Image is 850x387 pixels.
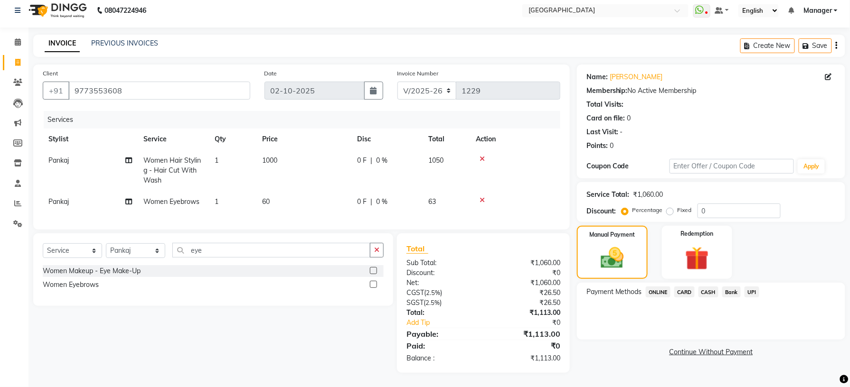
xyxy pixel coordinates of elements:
[745,286,759,297] span: UPI
[425,299,440,306] span: 2.5%
[48,197,69,206] span: Pankaj
[370,156,372,166] span: |
[633,206,663,214] label: Percentage
[399,298,483,308] div: ( )
[483,288,567,298] div: ₹26.50
[376,197,387,207] span: 0 %
[483,328,567,340] div: ₹1,113.00
[262,197,270,206] span: 60
[399,318,497,328] a: Add Tip
[803,6,832,16] span: Manager
[48,156,69,165] span: Pankaj
[399,258,483,268] div: Sub Total:
[586,287,642,297] span: Payment Methods
[406,244,428,254] span: Total
[722,286,741,297] span: Bank
[428,156,444,165] span: 1050
[428,197,436,206] span: 63
[586,100,624,110] div: Total Visits:
[143,197,199,206] span: Women Eyebrows
[586,86,836,96] div: No Active Membership
[610,141,614,151] div: 0
[264,69,277,78] label: Date
[262,156,277,165] span: 1000
[681,230,714,238] label: Redemption
[209,129,256,150] th: Qty
[43,266,141,276] div: Women Makeup - Eye Make-Up
[68,82,250,100] input: Search by Name/Mobile/Email/Code
[594,245,631,271] img: _cash.svg
[627,113,631,123] div: 0
[256,129,351,150] th: Price
[586,141,608,151] div: Points:
[678,244,717,273] img: _gift.svg
[426,289,440,296] span: 2.5%
[399,308,483,318] div: Total:
[43,280,99,290] div: Women Eyebrows
[397,69,439,78] label: Invoice Number
[483,308,567,318] div: ₹1,113.00
[91,39,158,47] a: PREVIOUS INVOICES
[357,156,367,166] span: 0 F
[483,340,567,351] div: ₹0
[215,197,218,206] span: 1
[376,156,387,166] span: 0 %
[399,268,483,278] div: Discount:
[674,286,695,297] span: CARD
[740,38,795,53] button: Create New
[399,340,483,351] div: Paid:
[646,286,671,297] span: ONLINE
[138,129,209,150] th: Service
[43,82,69,100] button: +91
[399,288,483,298] div: ( )
[483,268,567,278] div: ₹0
[470,129,560,150] th: Action
[406,298,424,307] span: SGST
[215,156,218,165] span: 1
[45,35,80,52] a: INVOICE
[799,38,832,53] button: Save
[498,318,567,328] div: ₹0
[172,243,370,258] input: Search or Scan
[699,286,719,297] span: CASH
[586,86,628,96] div: Membership:
[423,129,470,150] th: Total
[399,353,483,363] div: Balance :
[399,278,483,288] div: Net:
[43,129,138,150] th: Stylist
[357,197,367,207] span: 0 F
[399,328,483,340] div: Payable:
[670,159,794,174] input: Enter Offer / Coupon Code
[586,190,630,200] div: Service Total:
[678,206,692,214] label: Fixed
[44,111,567,129] div: Services
[586,161,670,171] div: Coupon Code
[586,72,608,82] div: Name:
[483,298,567,308] div: ₹26.50
[586,113,625,123] div: Card on file:
[579,347,843,357] a: Continue Without Payment
[143,156,201,184] span: Women Hair Styling - Hair Cut With Wash
[620,127,623,137] div: -
[43,69,58,78] label: Client
[483,278,567,288] div: ₹1,060.00
[633,190,663,200] div: ₹1,060.00
[370,197,372,207] span: |
[351,129,423,150] th: Disc
[610,72,663,82] a: [PERSON_NAME]
[586,127,618,137] div: Last Visit:
[586,206,616,216] div: Discount:
[589,230,635,239] label: Manual Payment
[483,258,567,268] div: ₹1,060.00
[406,288,424,297] span: CGST
[798,159,825,174] button: Apply
[483,353,567,363] div: ₹1,113.00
